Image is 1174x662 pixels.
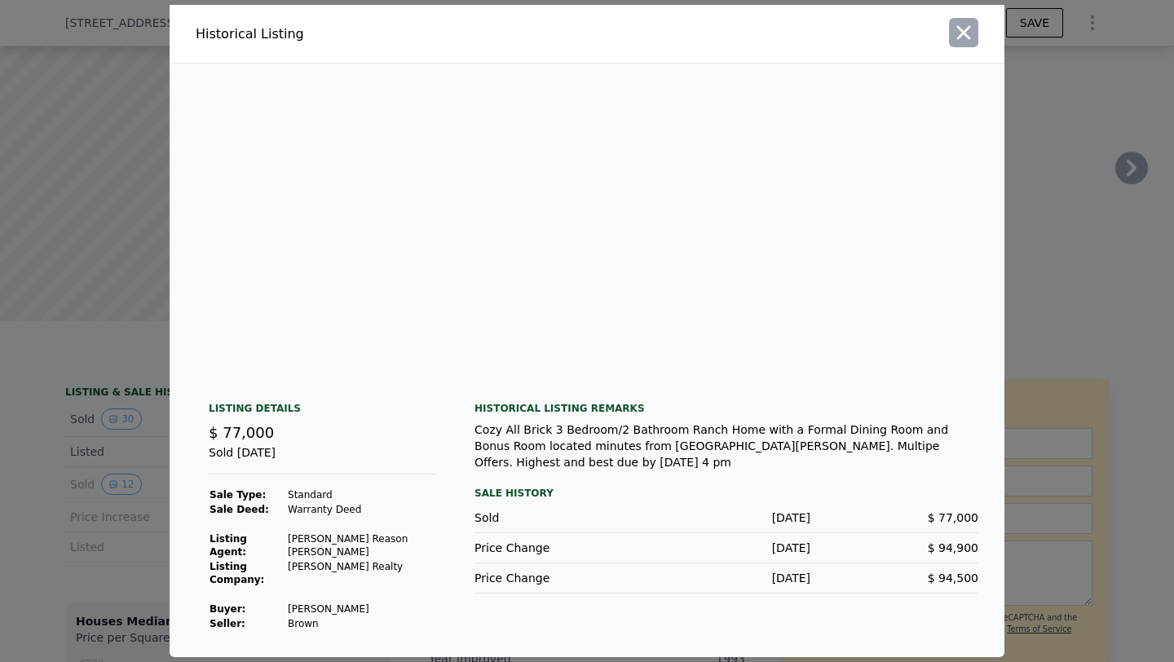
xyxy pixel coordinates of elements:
strong: Buyer : [210,603,245,615]
div: [DATE] [642,510,810,526]
td: [PERSON_NAME] [287,602,435,616]
div: Sale History [474,483,978,503]
div: Sold [DATE] [209,444,435,474]
strong: Listing Company: [210,561,264,585]
div: Historical Listing remarks [474,402,978,415]
td: Standard [287,488,435,502]
div: Cozy All Brick 3 Bedroom/2 Bathroom Ranch Home with a Formal Dining Room and Bonus Room located m... [474,421,978,470]
td: [PERSON_NAME] Reason [PERSON_NAME] [287,532,435,559]
strong: Sale Deed: [210,504,269,515]
strong: Sale Type: [210,489,266,501]
div: Sold [474,510,642,526]
div: Price Change [474,540,642,556]
span: $ 77,000 [209,424,274,441]
span: $ 77,000 [928,511,978,524]
strong: Seller : [210,618,245,629]
div: [DATE] [642,540,810,556]
div: Historical Listing [196,24,580,44]
strong: Listing Agent: [210,533,247,558]
td: Brown [287,616,435,631]
td: Warranty Deed [287,502,435,517]
div: Listing Details [209,402,435,421]
div: [DATE] [642,570,810,586]
span: $ 94,500 [928,572,978,585]
div: Price Change [474,570,642,586]
img: Property Img [183,64,430,377]
span: $ 94,900 [928,541,978,554]
td: [PERSON_NAME] Realty [287,559,435,587]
